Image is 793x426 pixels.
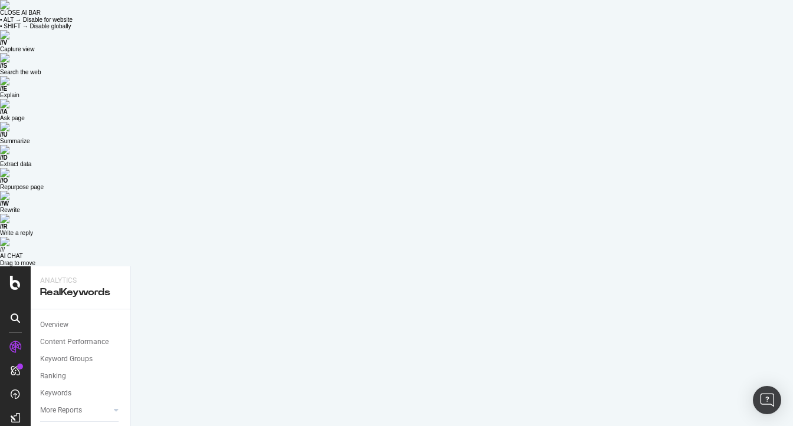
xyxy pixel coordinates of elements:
[40,276,121,286] div: Analytics
[40,319,68,331] div: Overview
[40,353,122,365] a: Keyword Groups
[40,387,71,399] div: Keywords
[40,353,93,365] div: Keyword Groups
[40,336,109,348] div: Content Performance
[40,370,122,382] a: Ranking
[40,336,122,348] a: Content Performance
[40,387,122,399] a: Keywords
[40,404,82,417] div: More Reports
[40,404,110,417] a: More Reports
[40,370,66,382] div: Ranking
[40,286,121,299] div: RealKeywords
[40,319,122,331] a: Overview
[753,386,781,414] div: Open Intercom Messenger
